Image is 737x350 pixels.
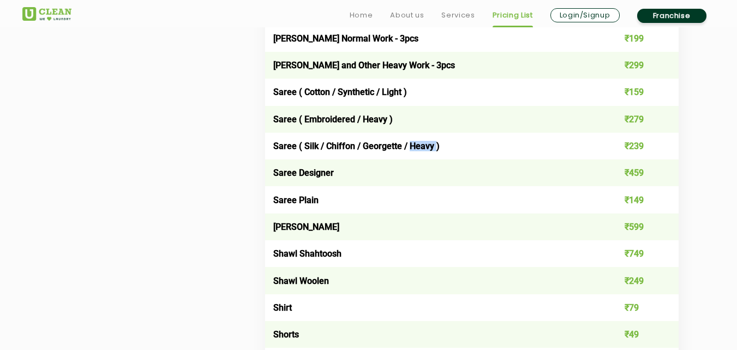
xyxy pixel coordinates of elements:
td: Shirt [265,294,596,321]
img: UClean Laundry and Dry Cleaning [22,7,71,21]
td: Saree ( Embroidered / Heavy ) [265,106,596,133]
a: About us [390,9,424,22]
td: ₹459 [596,159,679,186]
a: Pricing List [493,9,533,22]
td: [PERSON_NAME] Normal Work - 3pcs [265,25,596,52]
a: Franchise [637,9,706,23]
td: ₹149 [596,186,679,213]
td: Saree ( Silk / Chiffon / Georgette / Heavy ) [265,133,596,159]
td: ₹749 [596,240,679,267]
td: Shawl Shahtoosh [265,240,596,267]
td: Shawl Woolen [265,267,596,294]
td: [PERSON_NAME] and Other Heavy Work - 3pcs [265,52,596,79]
td: ₹49 [596,321,679,348]
td: ₹199 [596,25,679,52]
td: Saree Plain [265,186,596,213]
td: ₹159 [596,79,679,105]
td: Shorts [265,321,596,348]
td: Saree ( Cotton / Synthetic / Light ) [265,79,596,105]
td: ₹79 [596,294,679,321]
a: Login/Signup [550,8,620,22]
td: ₹299 [596,52,679,79]
td: ₹249 [596,267,679,294]
td: ₹239 [596,133,679,159]
td: ₹279 [596,106,679,133]
a: Services [441,9,475,22]
td: Saree Designer [265,159,596,186]
td: [PERSON_NAME] [265,213,596,240]
td: ₹599 [596,213,679,240]
a: Home [350,9,373,22]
